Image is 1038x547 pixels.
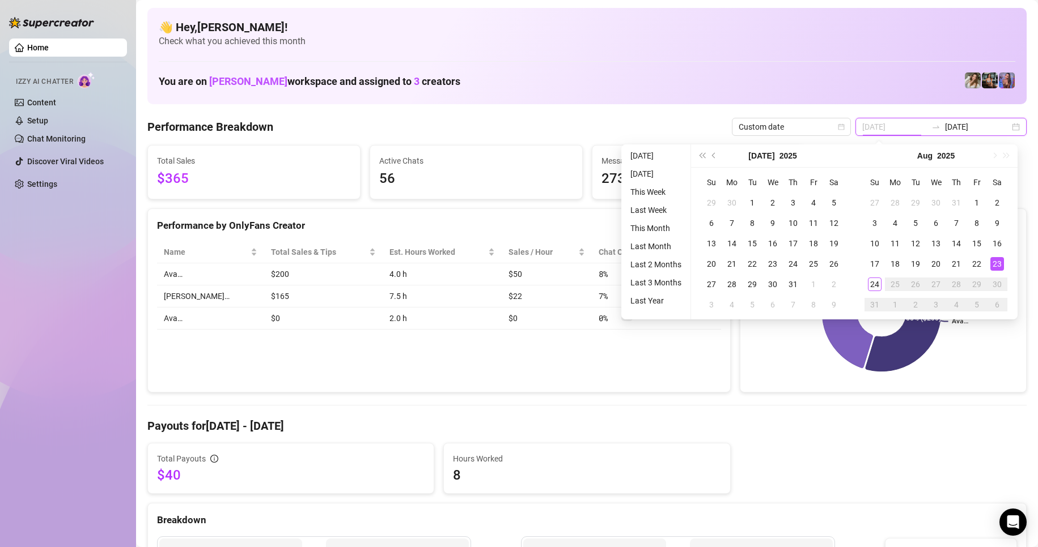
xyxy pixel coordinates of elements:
[708,144,721,167] button: Previous month (PageUp)
[783,213,803,233] td: 2025-07-10
[783,254,803,274] td: 2025-07-24
[803,294,824,315] td: 2025-08-08
[803,254,824,274] td: 2025-07-25
[626,167,686,181] li: [DATE]
[725,196,739,210] div: 30
[762,193,783,213] td: 2025-07-02
[626,276,686,289] li: Last 3 Months
[27,116,48,125] a: Setup
[725,298,739,311] div: 4
[824,193,844,213] td: 2025-07-05
[970,237,984,250] div: 15
[946,172,967,193] th: Th
[945,121,1010,133] input: End date
[868,196,882,210] div: 27
[766,298,779,311] div: 6
[157,307,264,330] td: Ava…
[824,274,844,294] td: 2025-08-02
[157,218,721,233] div: Performance by OnlyFans Creator
[705,298,718,311] div: 3
[157,466,425,484] span: $40
[210,455,218,463] span: info-circle
[379,155,573,167] span: Active Chats
[885,193,905,213] td: 2025-07-28
[264,307,383,330] td: $0
[626,294,686,307] li: Last Year
[762,294,783,315] td: 2025-08-06
[803,193,824,213] td: 2025-07-04
[950,298,963,311] div: 4
[745,216,759,230] div: 8
[888,298,902,311] div: 1
[909,257,922,271] div: 19
[27,180,57,189] a: Settings
[946,233,967,254] td: 2025-08-14
[929,257,943,271] div: 20
[929,298,943,311] div: 3
[929,277,943,291] div: 27
[592,241,721,263] th: Chat Conversion
[722,254,742,274] td: 2025-07-21
[865,172,885,193] th: Su
[905,193,926,213] td: 2025-07-29
[803,213,824,233] td: 2025-07-11
[868,298,882,311] div: 31
[742,193,762,213] td: 2025-07-01
[931,122,940,131] span: to
[599,268,617,280] span: 8 %
[865,254,885,274] td: 2025-08-17
[383,263,502,285] td: 4.0 h
[946,274,967,294] td: 2025-08-28
[987,193,1007,213] td: 2025-08-02
[601,168,795,190] span: 273
[827,216,841,230] div: 12
[159,75,460,88] h1: You are on workspace and assigned to creators
[509,246,576,258] span: Sales / Hour
[599,290,617,302] span: 7 %
[909,237,922,250] div: 12
[9,17,94,28] img: logo-BBDzfeDw.svg
[783,294,803,315] td: 2025-08-07
[414,75,420,87] span: 3
[745,237,759,250] div: 15
[786,216,800,230] div: 10
[725,237,739,250] div: 14
[742,233,762,254] td: 2025-07-15
[742,254,762,274] td: 2025-07-22
[27,134,86,143] a: Chat Monitoring
[982,72,998,88] img: Ava
[946,254,967,274] td: 2025-08-21
[626,258,686,271] li: Last 2 Months
[970,277,984,291] div: 29
[990,298,1004,311] div: 6
[766,196,779,210] div: 2
[745,257,759,271] div: 22
[862,121,927,133] input: Start date
[990,237,1004,250] div: 16
[838,123,845,130] span: calendar
[905,294,926,315] td: 2025-09-02
[885,172,905,193] th: Mo
[383,285,502,307] td: 7.5 h
[807,196,820,210] div: 4
[701,213,722,233] td: 2025-07-06
[926,294,946,315] td: 2025-09-03
[626,221,686,235] li: This Month
[264,263,383,285] td: $200
[865,213,885,233] td: 2025-08-03
[147,418,1027,434] h4: Payouts for [DATE] - [DATE]
[766,237,779,250] div: 16
[967,233,987,254] td: 2025-08-15
[909,196,922,210] div: 29
[824,172,844,193] th: Sa
[722,172,742,193] th: Mo
[701,233,722,254] td: 2025-07-13
[970,257,984,271] div: 22
[926,254,946,274] td: 2025-08-20
[868,277,882,291] div: 24
[786,298,800,311] div: 7
[824,254,844,274] td: 2025-07-26
[271,246,367,258] span: Total Sales & Tips
[905,213,926,233] td: 2025-08-05
[926,213,946,233] td: 2025-08-06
